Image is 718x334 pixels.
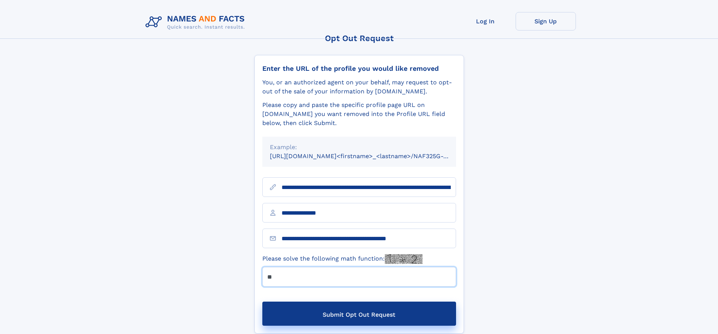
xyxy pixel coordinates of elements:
a: Log In [455,12,516,31]
a: Sign Up [516,12,576,31]
div: Please copy and paste the specific profile page URL on [DOMAIN_NAME] you want removed into the Pr... [262,101,456,128]
div: Example: [270,143,449,152]
label: Please solve the following math function: [262,254,423,264]
button: Submit Opt Out Request [262,302,456,326]
small: [URL][DOMAIN_NAME]<firstname>_<lastname>/NAF325G-xxxxxxxx [270,153,470,160]
div: You, or an authorized agent on your behalf, may request to opt-out of the sale of your informatio... [262,78,456,96]
div: Enter the URL of the profile you would like removed [262,64,456,73]
img: Logo Names and Facts [142,12,251,32]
